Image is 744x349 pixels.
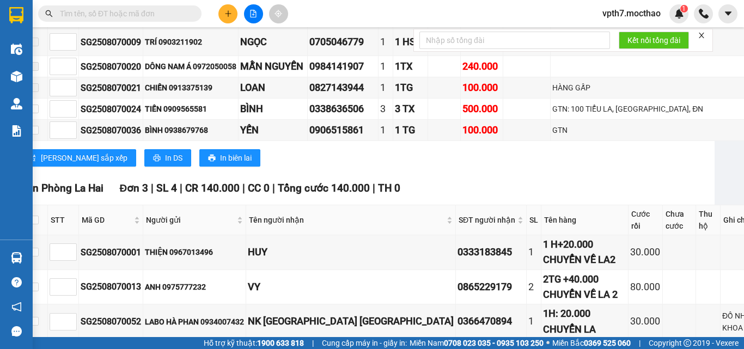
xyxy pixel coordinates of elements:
button: Kết nối tổng đài [619,32,689,49]
div: NK [GEOGRAPHIC_DATA] [GEOGRAPHIC_DATA] [248,314,454,329]
input: Nhập số tổng đài [419,32,610,49]
td: 0705046779 [308,28,379,56]
td: SG2508070021 [79,77,143,99]
td: BÌNH [239,99,308,120]
td: NGỌC [239,28,308,56]
td: VY [246,270,456,305]
button: sort-ascending[PERSON_NAME] sắp xếp [20,149,136,167]
sup: 1 [680,5,688,13]
button: printerIn DS [144,149,191,167]
input: Tìm tên, số ĐT hoặc mã đơn [60,8,188,20]
td: SG2508070020 [79,56,143,77]
span: question-circle [11,277,22,287]
div: 0333183845 [458,244,525,260]
td: SG2508070024 [79,99,143,120]
span: printer [153,154,161,163]
div: 1 HS [395,34,426,50]
span: Tên người nhận [249,214,444,226]
th: STT [48,205,79,235]
div: 1 [380,80,391,95]
span: Mã GD [82,214,132,226]
div: BÌNH [240,101,306,117]
button: caret-down [718,4,737,23]
div: TIẾN 0909565581 [145,103,236,115]
div: SG2508070036 [81,124,141,137]
span: ⚪️ [546,341,550,345]
div: 240.000 [462,59,501,74]
div: SG2508070020 [81,60,141,74]
td: MẪN NGUYỄN [239,56,308,77]
strong: 1900 633 818 [257,339,304,347]
img: icon-new-feature [674,9,684,19]
img: phone-icon [699,9,709,19]
span: Người gửi [146,214,235,226]
td: 0827143944 [308,77,379,99]
span: CR 140.000 [185,182,240,194]
div: 1 [380,123,391,138]
th: SL [527,205,541,235]
span: message [11,326,22,336]
span: Cung cấp máy in - giấy in: [322,337,407,349]
div: 1 [528,244,539,260]
span: In DS [165,152,182,164]
button: printerIn biên lai [199,149,260,167]
div: THIỆN 0967013496 [145,246,244,258]
div: 1 [528,314,539,329]
button: plus [218,4,237,23]
th: Chưa cước [663,205,696,235]
div: DÔNG NAM Á 0972050058 [145,60,236,72]
th: Tên hàng [541,205,629,235]
span: search [45,10,53,17]
div: NGỌC [240,34,306,50]
div: 1 TG [395,123,426,138]
div: LOAN [240,80,306,95]
span: caret-down [723,9,733,19]
td: NK SÀI GÒN PHÚ YÊN [246,304,456,339]
td: LOAN [239,77,308,99]
div: LABO HÀ PHAN 0934007432 [145,316,244,328]
div: 1 H+20.000 CHUYỂN VỀ LA2 [543,237,626,268]
div: 500.000 [462,101,501,117]
span: | [151,182,154,194]
span: sort-ascending [29,154,36,163]
strong: 0369 525 060 [584,339,631,347]
div: 0338636506 [309,101,376,117]
div: TRÍ 0903211902 [145,36,236,48]
div: 100.000 [462,123,501,138]
div: YẾN [240,123,306,138]
span: SL 4 [156,182,177,194]
td: SG2508070001 [79,235,143,270]
td: 0984141907 [308,56,379,77]
div: HUY [248,244,454,260]
div: CHIẾN 0913375139 [145,82,236,94]
span: Đơn 3 [120,182,149,194]
span: Hỗ trợ kỹ thuật: [204,337,304,349]
div: SG2508070021 [81,81,141,95]
div: 3 TX [395,101,426,117]
span: close [698,32,705,39]
span: | [373,182,375,194]
th: Thu hộ [696,205,721,235]
span: Miền Bắc [552,337,631,349]
span: file-add [249,10,257,17]
span: Miền Nam [410,337,544,349]
div: 0906515861 [309,123,376,138]
div: 2 [528,279,539,295]
span: Văn Phòng La Hai [20,182,103,194]
div: 1TG [395,80,426,95]
img: warehouse-icon [11,98,22,109]
div: SG2508070024 [81,102,141,116]
span: Tổng cước 140.000 [278,182,370,194]
div: MẪN NGUYỄN [240,59,306,74]
span: TH 0 [378,182,400,194]
div: 1 [380,59,391,74]
div: 1 [380,34,391,50]
td: SG2508070036 [79,120,143,141]
div: SG2508070052 [81,315,141,328]
div: ANH 0975777232 [145,281,244,293]
td: 0906515861 [308,120,379,141]
span: In biên lai [220,152,252,164]
span: SĐT người nhận [459,214,515,226]
div: 1H: 20.000 CHUYỂN LA [543,306,626,337]
span: | [639,337,641,349]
